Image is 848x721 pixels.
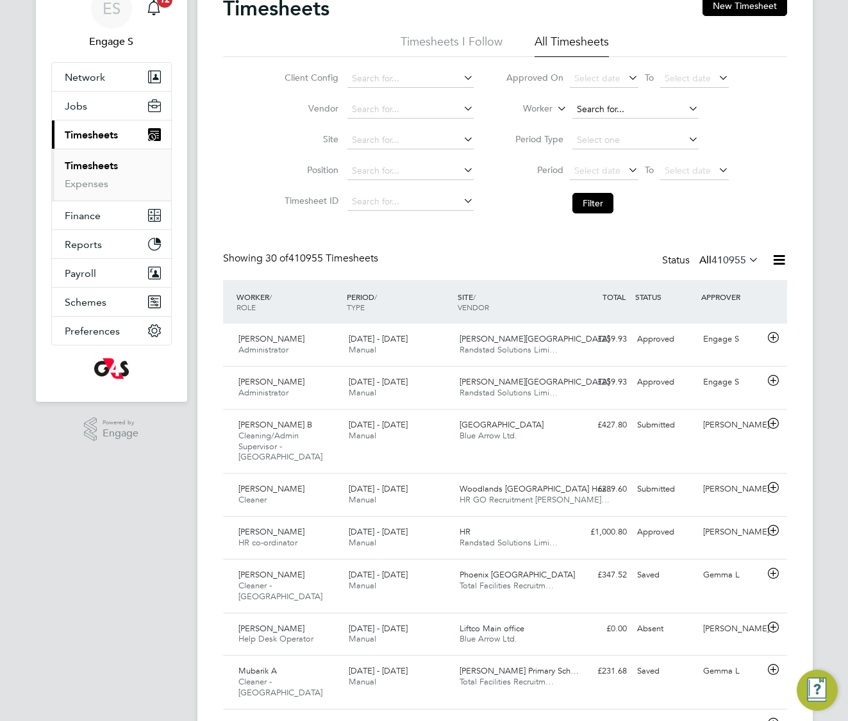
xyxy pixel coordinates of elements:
a: Timesheets [65,160,118,172]
span: Woodlands [GEOGRAPHIC_DATA] Hos… [460,483,615,494]
div: Submitted [632,415,699,436]
div: STATUS [632,285,699,308]
span: Manual [349,580,376,591]
div: Engage S [698,372,765,393]
span: Total Facilities Recruitm… [460,676,554,687]
span: [DATE] - [DATE] [349,569,408,580]
label: Position [281,164,338,176]
span: 30 of [265,252,288,265]
span: Preferences [65,325,120,337]
span: [PERSON_NAME] [238,569,304,580]
div: APPROVER [698,285,765,308]
button: Network [52,63,171,91]
label: Period [506,164,563,176]
span: [DATE] - [DATE] [349,376,408,387]
span: Timesheets [65,129,118,141]
span: [PERSON_NAME] [238,526,304,537]
span: [PERSON_NAME] [238,483,304,494]
span: [DATE] - [DATE] [349,419,408,430]
span: Payroll [65,267,96,279]
button: Preferences [52,317,171,345]
div: Saved [632,565,699,586]
div: £0.00 [565,618,632,640]
div: SITE [454,285,565,319]
span: Network [65,71,105,83]
li: All Timesheets [535,34,609,57]
label: Worker [495,103,553,115]
span: To [641,162,658,178]
input: Search for... [347,162,474,180]
span: Manual [349,676,376,687]
span: [PERSON_NAME] B [238,419,312,430]
span: Administrator [238,387,288,398]
span: Manual [349,494,376,505]
label: Timesheet ID [281,195,338,206]
input: Search for... [572,101,699,119]
input: Select one [572,131,699,149]
label: All [699,254,759,267]
span: Cleaner - [GEOGRAPHIC_DATA] [238,676,322,698]
li: Timesheets I Follow [401,34,503,57]
img: g4s-logo-retina.png [94,358,129,379]
span: [DATE] - [DATE] [349,333,408,344]
span: Manual [349,430,376,441]
div: Status [662,252,761,270]
span: [PERSON_NAME] [238,333,304,344]
span: Cleaning/Admin Supervisor - [GEOGRAPHIC_DATA] [238,430,322,463]
span: Phoenix [GEOGRAPHIC_DATA] [460,569,575,580]
button: Jobs [52,92,171,120]
span: [DATE] - [DATE] [349,483,408,494]
button: Payroll [52,259,171,287]
div: £259.93 [565,372,632,393]
span: [GEOGRAPHIC_DATA] [460,419,544,430]
div: Saved [632,661,699,682]
span: [PERSON_NAME][GEOGRAPHIC_DATA] [460,333,610,344]
span: ROLE [237,302,256,312]
span: Cleaner - [GEOGRAPHIC_DATA] [238,580,322,602]
button: Timesheets [52,120,171,149]
div: £231.68 [565,661,632,682]
input: Search for... [347,101,474,119]
span: 410955 Timesheets [265,252,378,265]
span: TYPE [347,302,365,312]
div: Gemma L [698,565,765,586]
span: TOTAL [603,292,626,302]
span: Engage [103,428,138,439]
span: [DATE] - [DATE] [349,665,408,676]
span: Liftco Main office [460,623,524,634]
span: Reports [65,238,102,251]
span: Blue Arrow Ltd. [460,633,517,644]
span: Select date [574,165,620,176]
div: Absent [632,618,699,640]
span: Mubarik A [238,665,277,676]
div: [PERSON_NAME] [698,618,765,640]
div: WORKER [233,285,344,319]
button: Schemes [52,288,171,316]
span: Randstad Solutions Limi… [460,344,558,355]
span: [PERSON_NAME] Primary Sch… [460,665,579,676]
div: £259.93 [565,329,632,350]
span: Powered by [103,417,138,428]
span: Finance [65,210,101,222]
span: Manual [349,537,376,548]
div: Approved [632,329,699,350]
div: Gemma L [698,661,765,682]
button: Filter [572,193,613,213]
span: [PERSON_NAME] [238,376,304,387]
span: To [641,69,658,86]
span: / [374,292,377,302]
span: Randstad Solutions Limi… [460,387,558,398]
span: Schemes [65,296,106,308]
span: HR GO Recruitment [PERSON_NAME]… [460,494,610,505]
span: VENDOR [458,302,489,312]
div: Timesheets [52,149,171,201]
div: £1,000.80 [565,522,632,543]
label: Site [281,133,338,145]
span: Administrator [238,344,288,355]
div: Approved [632,372,699,393]
span: HR [460,526,470,537]
span: 410955 [711,254,746,267]
span: [PERSON_NAME] [238,623,304,634]
span: Manual [349,633,376,644]
span: [PERSON_NAME][GEOGRAPHIC_DATA] [460,376,610,387]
